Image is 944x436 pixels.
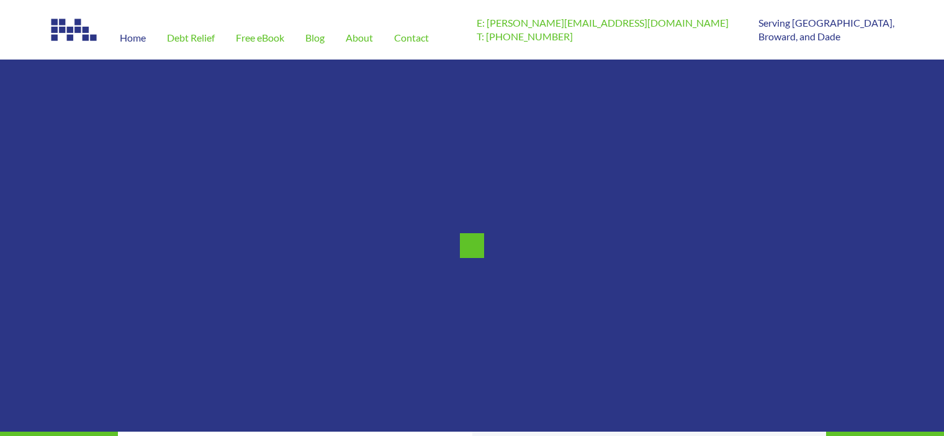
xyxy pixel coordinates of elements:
[50,16,99,43] img: Image
[156,16,225,60] a: Debt Relief
[758,16,894,44] p: Serving [GEOGRAPHIC_DATA], Broward, and Dade
[346,33,373,43] span: About
[109,16,156,60] a: Home
[167,33,215,43] span: Debt Relief
[236,33,284,43] span: Free eBook
[295,16,335,60] a: Blog
[477,30,573,42] a: T: [PHONE_NUMBER]
[335,16,384,60] a: About
[305,33,325,43] span: Blog
[225,16,295,60] a: Free eBook
[384,16,439,60] a: Contact
[394,33,429,43] span: Contact
[120,33,146,43] span: Home
[477,17,729,29] a: E: [PERSON_NAME][EMAIL_ADDRESS][DOMAIN_NAME]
